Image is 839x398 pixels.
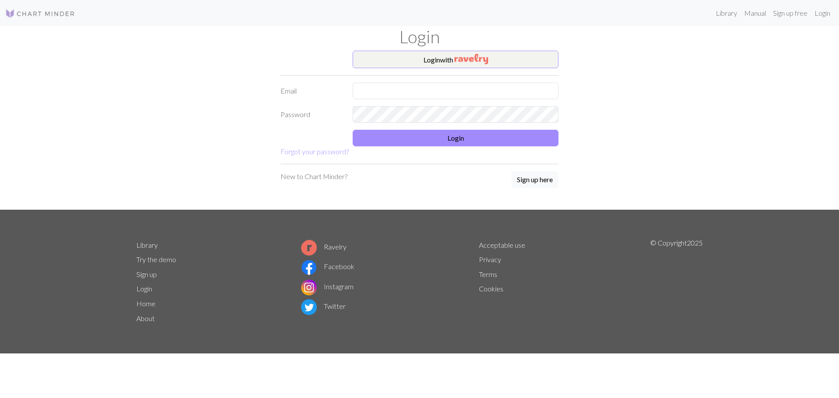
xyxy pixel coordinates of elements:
img: Twitter logo [301,299,317,315]
img: Instagram logo [301,280,317,295]
button: Sign up here [511,171,558,188]
img: Facebook logo [301,260,317,275]
img: Ravelry logo [301,240,317,256]
a: Login [136,284,152,293]
a: Sign up free [770,4,811,22]
a: Sign up here [511,171,558,189]
button: Login [353,130,558,146]
a: Cookies [479,284,503,293]
a: Terms [479,270,497,278]
a: Twitter [301,302,346,310]
a: Login [811,4,834,22]
p: © Copyright 2025 [650,238,703,326]
h1: Login [131,26,708,47]
a: Sign up [136,270,157,278]
img: Ravelry [454,54,488,64]
label: Email [275,83,347,99]
label: Password [275,106,347,123]
a: Manual [741,4,770,22]
a: Facebook [301,262,354,270]
a: Privacy [479,255,501,263]
a: Home [136,299,156,308]
a: Forgot your password? [281,147,349,156]
p: New to Chart Minder? [281,171,347,182]
a: Try the demo [136,255,176,263]
a: Acceptable use [479,241,525,249]
a: Instagram [301,282,354,291]
a: About [136,314,155,322]
a: Ravelry [301,242,347,251]
a: Library [136,241,158,249]
img: Logo [5,8,75,19]
a: Library [712,4,741,22]
button: Loginwith [353,51,558,68]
